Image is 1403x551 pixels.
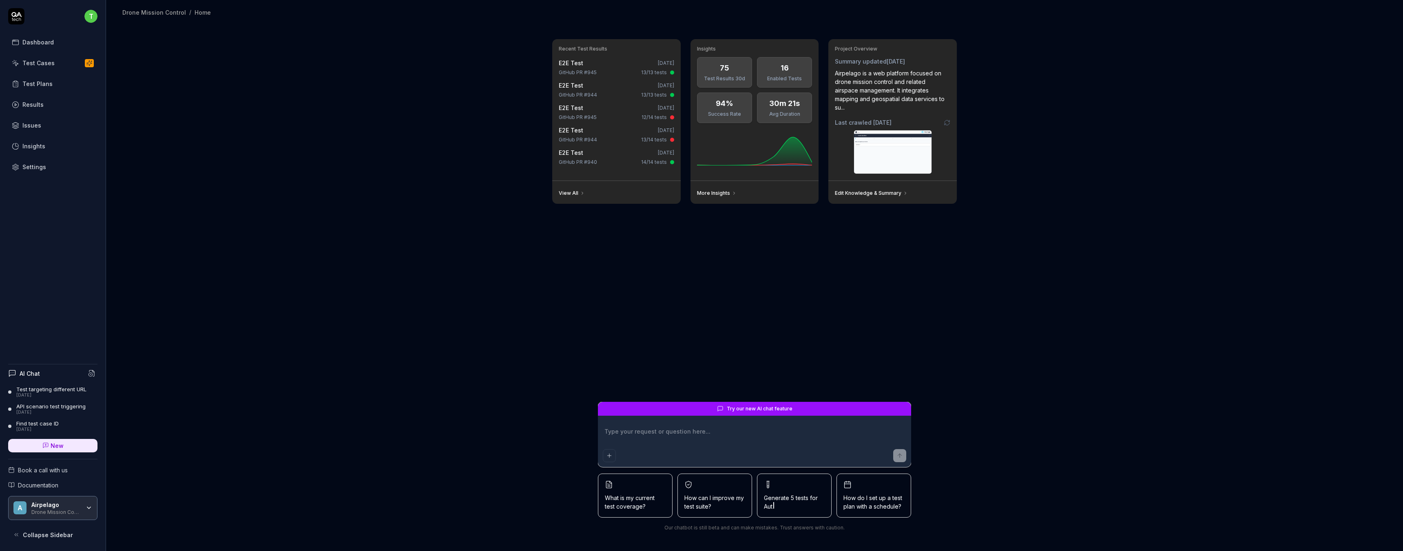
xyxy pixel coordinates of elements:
[189,8,191,16] div: /
[8,386,97,398] a: Test targeting different URL[DATE]
[559,69,597,76] div: GitHub PR #945
[8,403,97,415] a: API scenario test triggering[DATE]
[18,481,58,489] span: Documentation
[559,46,674,52] h3: Recent Test Results
[559,91,597,99] div: GitHub PR #944
[557,124,676,145] a: E2E Test[DATE]GitHub PR #94413/14 tests
[836,474,911,518] button: How do I set up a test plan with a schedule?
[16,392,86,398] div: [DATE]
[195,8,211,16] div: Home
[762,75,807,82] div: Enabled Tests
[641,159,667,166] div: 14/14 tests
[781,62,789,73] div: 16
[702,110,747,118] div: Success Rate
[8,496,97,520] button: AAirpelagoDrone Mission Control
[84,8,97,24] button: t
[31,501,80,509] div: Airpelago
[702,75,747,82] div: Test Results 30d
[658,127,674,133] time: [DATE]
[559,149,583,156] a: E2E Test
[8,527,97,543] button: Collapse Sidebar
[23,531,73,539] span: Collapse Sidebar
[8,439,97,452] a: New
[658,105,674,111] time: [DATE]
[31,508,80,515] div: Drone Mission Control
[559,60,583,66] a: E2E Test
[854,130,932,174] img: Screenshot
[559,136,597,143] div: GitHub PR #944
[697,46,812,52] h3: Insights
[658,60,674,66] time: [DATE]
[84,10,97,23] span: t
[720,62,729,73] div: 75
[8,97,97,112] a: Results
[641,69,667,76] div: 13/13 tests
[18,466,68,474] span: Book a call with us
[835,69,950,112] div: Airpelago is a web platform focused on drone mission control and related airspace management. It ...
[727,405,792,412] span: Try our new AI chat feature
[843,494,904,511] span: How do I set up a test plan with a schedule?
[51,441,64,450] span: New
[8,466,97,474] a: Book a call with us
[677,474,752,518] button: How can I improve my test suite?
[8,420,97,432] a: Find test case ID[DATE]
[22,59,55,67] div: Test Cases
[559,104,583,111] a: E2E Test
[22,100,44,109] div: Results
[598,524,911,531] div: Our chatbot is still beta and can make mistakes. Trust answers with caution.
[559,114,597,121] div: GitHub PR #945
[641,136,667,143] div: 13/14 tests
[8,55,97,71] a: Test Cases
[769,98,800,109] div: 30m 21s
[605,494,666,511] span: What is my current test coverage?
[13,501,27,514] span: A
[122,8,186,16] div: Drone Mission Control
[557,102,676,123] a: E2E Test[DATE]GitHub PR #94512/14 tests
[559,190,585,196] a: View All
[8,481,97,489] a: Documentation
[20,369,40,378] h4: AI Chat
[642,114,667,121] div: 12/14 tests
[887,58,905,65] time: [DATE]
[559,127,583,134] a: E2E Test
[835,58,887,65] span: Summary updated
[16,410,86,415] div: [DATE]
[658,82,674,88] time: [DATE]
[559,82,583,89] a: E2E Test
[22,79,53,88] div: Test Plans
[835,190,908,196] a: Edit Knowledge & Summary
[557,147,676,168] a: E2E Test[DATE]GitHub PR #94014/14 tests
[557,57,676,78] a: E2E Test[DATE]GitHub PR #94513/13 tests
[944,119,950,126] a: Go to crawling settings
[684,494,745,511] span: How can I improve my test suite?
[22,121,41,130] div: Issues
[764,503,772,510] span: Aut
[557,79,676,100] a: E2E Test[DATE]GitHub PR #94413/13 tests
[764,494,825,511] span: Generate 5 tests for
[8,159,97,175] a: Settings
[22,163,46,171] div: Settings
[762,110,807,118] div: Avg Duration
[16,427,59,432] div: [DATE]
[641,91,667,99] div: 13/13 tests
[8,34,97,50] a: Dashboard
[598,474,673,518] button: What is my current test coverage?
[559,159,597,166] div: GitHub PR #940
[8,117,97,133] a: Issues
[8,76,97,92] a: Test Plans
[716,98,733,109] div: 94%
[22,142,45,150] div: Insights
[873,119,892,126] time: [DATE]
[16,420,59,427] div: Find test case ID
[697,190,737,196] a: More Insights
[658,150,674,156] time: [DATE]
[8,138,97,154] a: Insights
[16,403,86,410] div: API scenario test triggering
[757,474,832,518] button: Generate 5 tests forAut
[22,38,54,46] div: Dashboard
[603,449,616,462] button: Add attachment
[835,118,892,127] span: Last crawled
[16,386,86,392] div: Test targeting different URL
[835,46,950,52] h3: Project Overview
